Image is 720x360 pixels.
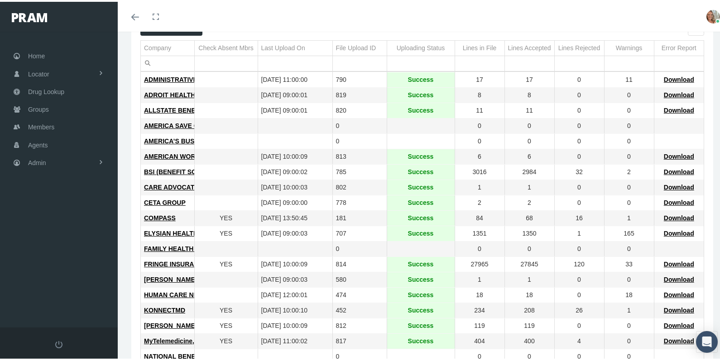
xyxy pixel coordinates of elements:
[664,151,694,158] span: Download
[141,39,194,54] td: Column Company
[554,317,604,332] td: 0
[504,270,554,286] td: 1
[258,101,332,117] td: [DATE] 09:00:01
[387,39,455,54] td: Column Uploading Status
[258,332,332,347] td: [DATE] 11:00:02
[12,11,47,20] img: PRAM_20_x_78.png
[554,86,604,101] td: 0
[604,132,654,147] td: 0
[144,136,259,143] span: AMERICA’S BUS BENE ASSOC, ABBA
[144,243,233,251] span: FAMILY HEALTH CHOICE INC
[554,71,604,86] td: 0
[28,117,54,134] span: Members
[332,117,387,132] td: 0
[258,209,332,224] td: [DATE] 13:50:45
[28,135,48,152] span: Agents
[664,182,694,189] span: Download
[504,71,554,86] td: 17
[554,240,604,255] td: 0
[504,86,554,101] td: 8
[194,317,258,332] td: YES
[332,209,387,224] td: 181
[397,42,445,51] div: Uploading Status
[336,42,376,51] div: File Upload ID
[144,351,258,358] span: NATIONAL BENEFITS CONSULTANTS
[504,178,554,194] td: 1
[604,71,654,86] td: 11
[604,286,654,301] td: 18
[258,224,332,240] td: [DATE] 09:00:03
[387,301,455,317] td: Success
[604,86,654,101] td: 0
[332,332,387,347] td: 817
[144,197,186,204] span: CETA GROUP
[504,301,554,317] td: 208
[332,163,387,178] td: 785
[604,39,654,54] td: Column Warnings
[194,209,258,224] td: YES
[332,301,387,317] td: 452
[554,301,604,317] td: 26
[387,101,455,117] td: Success
[463,42,497,51] div: Lines in File
[664,336,694,343] span: Download
[332,317,387,332] td: 812
[387,224,455,240] td: Success
[258,86,332,101] td: [DATE] 09:00:01
[455,209,504,224] td: 84
[28,64,49,81] span: Locator
[504,101,554,117] td: 11
[194,224,258,240] td: YES
[504,147,554,163] td: 6
[332,178,387,194] td: 802
[504,163,554,178] td: 2984
[554,286,604,301] td: 0
[144,182,269,189] span: CARE ADVOCATES, LLC DBA BENALIGN
[706,8,720,22] img: S_Profile_Picture_15372.jpg
[258,178,332,194] td: [DATE] 10:00:03
[455,224,504,240] td: 1351
[194,301,258,317] td: YES
[504,240,554,255] td: 0
[258,286,332,301] td: [DATE] 12:00:01
[258,317,332,332] td: [DATE] 10:00:09
[455,86,504,101] td: 8
[554,178,604,194] td: 0
[332,224,387,240] td: 707
[604,332,654,347] td: 0
[258,147,332,163] td: [DATE] 10:00:09
[554,209,604,224] td: 16
[554,132,604,147] td: 0
[258,163,332,178] td: [DATE] 09:00:02
[455,71,504,86] td: 17
[387,86,455,101] td: Success
[332,286,387,301] td: 474
[332,270,387,286] td: 580
[604,194,654,209] td: 0
[554,270,604,286] td: 0
[144,289,222,297] span: HUMAN CARE NETWORK
[332,86,387,101] td: 819
[28,99,49,116] span: Groups
[504,117,554,132] td: 0
[258,71,332,86] td: [DATE] 11:00:00
[664,213,694,220] span: Download
[664,90,694,97] span: Download
[144,320,197,327] span: [PERSON_NAME]
[654,39,704,54] td: Column Error Report
[144,90,235,97] span: ADROIT HEALTH GROUP, LLC
[455,332,504,347] td: 404
[554,332,604,347] td: 4
[554,194,604,209] td: 0
[332,132,387,147] td: 0
[387,147,455,163] td: Success
[258,270,332,286] td: [DATE] 09:00:03
[194,332,258,347] td: YES
[144,74,264,81] span: ADMINISTRATIVE CONCEPTS INC (ACI)
[504,224,554,240] td: 1350
[604,301,654,317] td: 1
[144,259,240,266] span: FRINGE INSURANCE BENEFITS
[455,101,504,117] td: 11
[664,320,694,327] span: Download
[664,289,694,297] span: Download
